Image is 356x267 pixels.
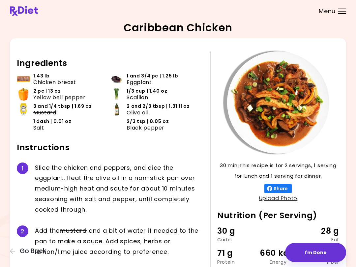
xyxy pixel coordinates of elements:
[60,226,87,235] s: mustard
[217,210,339,221] h2: Nutrition (Per Serving)
[33,118,71,125] span: 1 dash | 0.01 oz
[127,73,178,79] span: 1 and 3/4 pc | 1.25 lb
[319,8,336,14] span: Menu
[17,225,28,237] div: 2
[127,125,164,131] span: Black pepper
[127,94,148,101] span: Scallion
[33,79,76,85] span: Chicken breast
[217,247,258,259] div: 71 g
[33,103,92,109] span: 3 and 1/4 tbsp | 1.69 oz
[33,73,49,79] span: 1.43 lb
[10,248,49,255] button: Go Back
[33,109,56,116] span: Mustard
[33,88,61,94] span: 2 pc | 13 oz
[17,142,204,153] h2: Instructions
[217,160,339,181] p: 30 min | This recipe is for 2 servings, 1 serving for lunch and 1 serving for dinner.
[217,237,258,242] div: Carbs
[299,237,339,242] div: Fat
[285,243,346,262] button: I'm Done
[127,109,148,116] span: Olive oil
[20,248,46,255] span: Go Back
[217,225,258,237] div: 30 g
[17,163,28,174] div: 1
[17,58,204,69] h2: Ingredients
[127,118,169,125] span: 2/3 tsp | 0.05 oz
[272,186,289,191] span: Share
[258,247,298,259] div: 660 kcal
[33,125,44,131] span: Salt
[299,225,339,237] div: 28 g
[35,163,204,215] div: Slice the chicken and peppers, and dice the eggplant. Heat the olive oil in a non-stick pan over ...
[258,260,298,264] div: Energy
[264,184,292,193] button: Share
[127,103,190,109] span: 2 and 2/3 tbsp | 1.31 fl oz
[259,194,298,202] a: Upload Photo
[10,6,38,16] img: RxDiet
[35,225,204,257] div: Add the and a bit of water if needed to the pan to make a sauce. Add spices, herbs or lemon/lime ...
[217,260,258,264] div: Protein
[127,88,167,94] span: 1/3 cup | 1.40 oz
[124,22,232,33] h2: Caribbean Chicken
[33,94,86,101] span: Yellow bell pepper
[127,79,152,85] span: Eggplant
